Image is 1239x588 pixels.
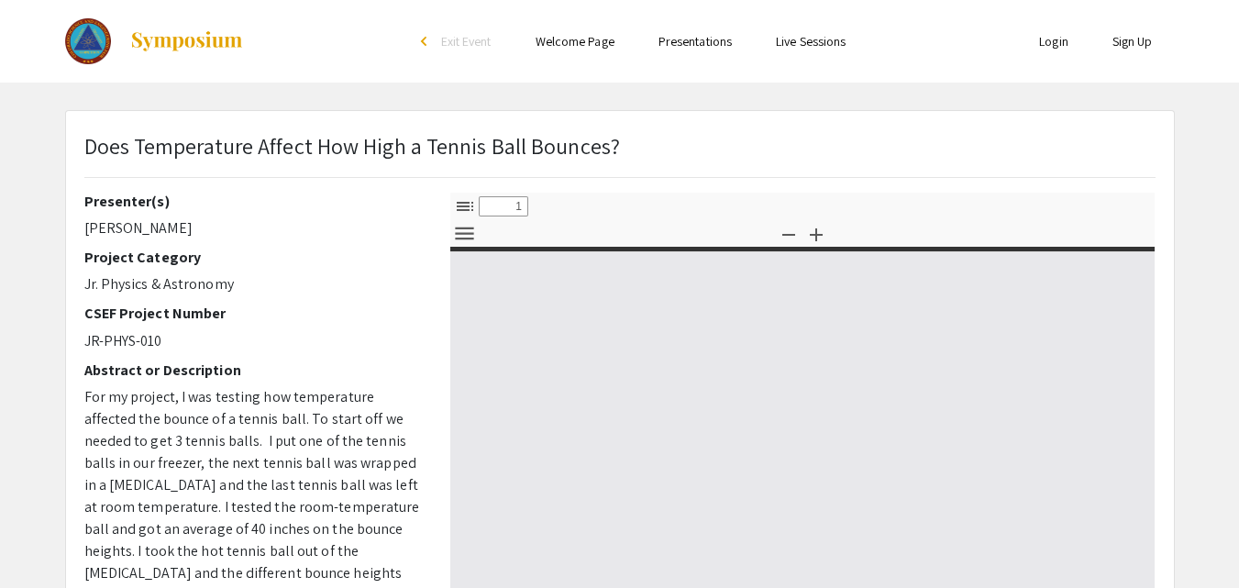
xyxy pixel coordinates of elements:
[84,273,423,295] p: Jr. Physics & Astronomy
[776,33,846,50] a: Live Sessions
[449,220,481,247] button: Tools
[84,249,423,266] h2: Project Category
[479,196,528,216] input: Page
[84,129,621,162] p: Does Temperature Affect How High a Tennis Ball Bounces?
[84,361,423,379] h2: Abstract or Description
[84,330,423,352] p: JR-PHYS-010
[84,305,423,322] h2: CSEF Project Number
[84,193,423,210] h2: Presenter(s)
[536,33,614,50] a: Welcome Page
[801,220,832,247] button: Zoom In
[441,33,492,50] span: Exit Event
[773,220,804,247] button: Zoom Out
[421,36,432,47] div: arrow_back_ios
[65,18,245,64] a: The 2023 Colorado Science & Engineering Fair
[65,18,112,64] img: The 2023 Colorado Science & Engineering Fair
[129,30,244,52] img: Symposium by ForagerOne
[1112,33,1153,50] a: Sign Up
[449,193,481,219] button: Toggle Sidebar
[658,33,732,50] a: Presentations
[84,217,423,239] p: [PERSON_NAME]
[1039,33,1068,50] a: Login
